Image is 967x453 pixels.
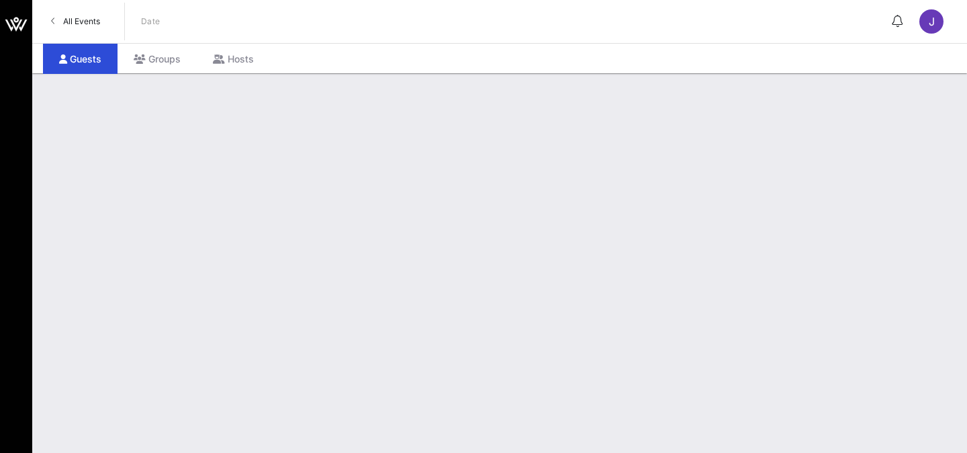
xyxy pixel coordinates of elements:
[141,15,160,28] p: Date
[929,15,935,28] span: J
[919,9,943,34] div: J
[197,44,270,74] div: Hosts
[63,16,100,26] span: All Events
[118,44,197,74] div: Groups
[43,11,108,32] a: All Events
[43,44,118,74] div: Guests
